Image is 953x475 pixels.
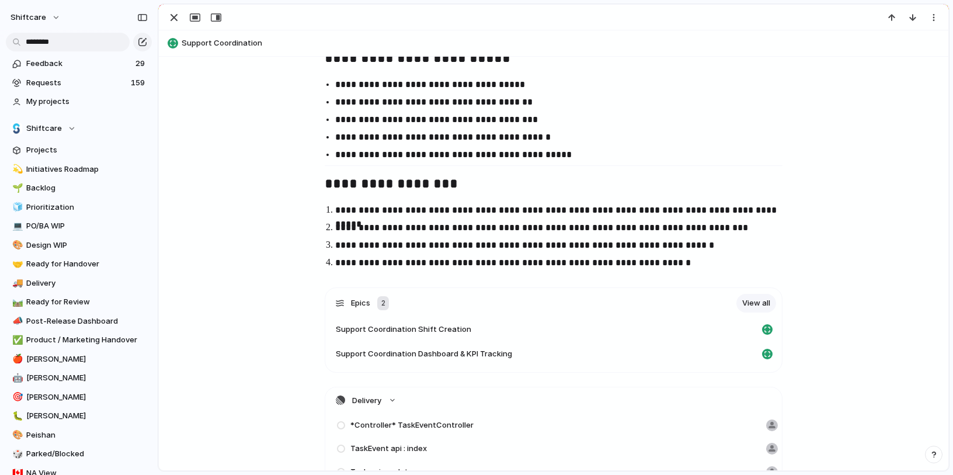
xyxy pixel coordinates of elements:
button: 🐛 [11,410,22,422]
div: 🎨 [12,238,20,252]
span: 29 [135,58,147,70]
a: Requests159 [6,74,152,92]
span: Requests [26,77,127,89]
span: [PERSON_NAME] [26,391,148,403]
button: 🎨 [11,429,22,441]
div: 2 [377,296,389,310]
div: 🎨 [12,428,20,442]
a: 🎨Design WIP [6,237,152,254]
div: 🍎 [12,352,20,366]
a: Projects [6,141,152,159]
span: Parked/Blocked [26,448,148,460]
div: 🐛 [12,410,20,423]
button: 📣 [11,315,22,327]
span: Backlog [26,182,148,194]
span: Delivery [26,278,148,289]
div: 🚚 [12,276,20,290]
button: Delivery [325,387,782,414]
button: 🎨 [11,240,22,251]
div: 🛤️ [12,296,20,309]
span: [PERSON_NAME] [26,410,148,422]
span: My projects [26,96,148,108]
span: Shiftcare [26,123,62,134]
button: 🌱 [11,182,22,194]
span: Support Coordination Shift Creation [336,324,471,335]
div: 💫 [12,162,20,176]
button: Support Coordination [164,34,943,53]
span: shiftcare [11,12,46,23]
div: ✅ [12,334,20,347]
button: ✅ [11,334,22,346]
a: 🛤️Ready for Review [6,293,152,311]
span: Ready for Review [26,296,148,308]
span: TaskEvent api : index [350,443,427,455]
a: 🌱Backlog [6,179,152,197]
button: 🎲 [11,448,22,460]
div: 🌱 [12,182,20,195]
a: View all [736,294,776,313]
button: 🧊 [11,202,22,213]
span: Projects [26,144,148,156]
a: ✅Product / Marketing Handover [6,331,152,349]
a: 🧊Prioritization [6,199,152,216]
span: *Controller* TaskEventController [350,419,474,431]
button: 🤖 [11,372,22,384]
button: 🚚 [11,278,22,289]
a: TaskEvent api : index [329,437,778,460]
span: Epics [351,297,370,309]
span: Support Coordination Dashboard & KPI Tracking [336,348,512,360]
button: shiftcare [5,8,67,27]
span: Post-Release Dashboard [26,315,148,327]
button: 🍎 [11,353,22,365]
a: 🎲Parked/Blocked [6,445,152,463]
span: Peishan [26,429,148,441]
div: 💻 [12,220,20,233]
span: Ready for Handover [26,258,148,270]
span: PO/BA WIP [26,220,148,232]
button: 🎯 [11,391,22,403]
div: 🎯 [12,390,20,404]
button: Shiftcare [6,120,152,137]
div: 🎲 [12,448,20,461]
button: 💫 [11,164,22,175]
a: 📣Post-Release Dashboard [6,313,152,330]
a: 🤖[PERSON_NAME] [6,369,152,387]
span: Support Coordination [182,37,943,49]
div: 🤝 [12,258,20,271]
span: Prioritization [26,202,148,213]
a: *Controller* TaskEventController [329,414,778,437]
span: Initiatives Roadmap [26,164,148,175]
a: 🚚Delivery [6,275,152,292]
span: [PERSON_NAME] [26,353,148,365]
button: 🛤️ [11,296,22,308]
a: My projects [6,93,152,110]
div: 📣 [12,314,20,328]
a: Feedback29 [6,55,152,72]
a: 💻PO/BA WIP [6,217,152,235]
a: 🍎[PERSON_NAME] [6,351,152,368]
button: 💻 [11,220,22,232]
span: Product / Marketing Handover [26,334,148,346]
a: 🎯[PERSON_NAME] [6,389,152,406]
a: 🎨Peishan [6,427,152,444]
a: 🤝Ready for Handover [6,255,152,273]
a: 💫Initiatives Roadmap [6,161,152,178]
span: [PERSON_NAME] [26,372,148,384]
span: Design WIP [26,240,148,251]
a: 🐛[PERSON_NAME] [6,407,152,425]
